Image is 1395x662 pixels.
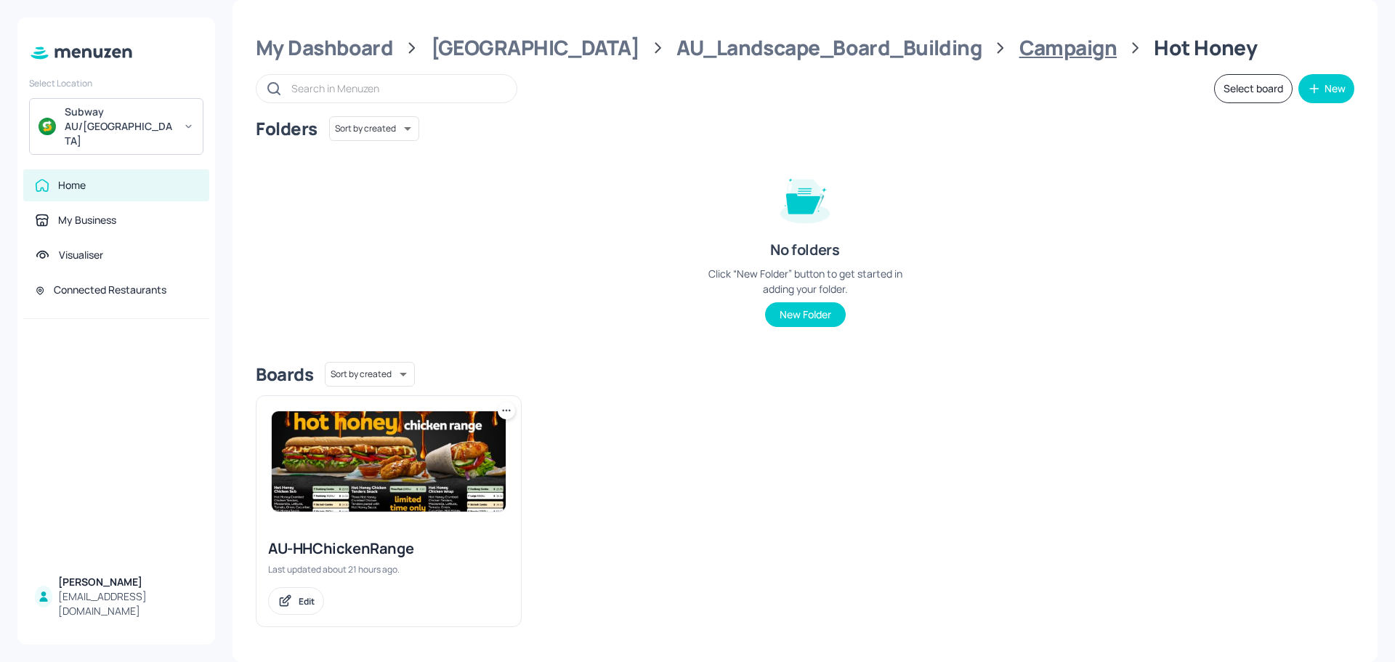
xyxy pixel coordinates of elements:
[268,563,509,576] div: Last updated about 21 hours ago.
[256,117,318,140] div: Folders
[1154,35,1257,61] div: Hot Honey
[59,248,103,262] div: Visualiser
[1019,35,1117,61] div: Campaign
[431,35,639,61] div: [GEOGRAPHIC_DATA]
[291,78,502,99] input: Search in Menuzen
[65,105,174,148] div: Subway AU/[GEOGRAPHIC_DATA]
[299,595,315,607] div: Edit
[29,77,203,89] div: Select Location
[765,302,846,327] button: New Folder
[256,363,313,386] div: Boards
[58,575,198,589] div: [PERSON_NAME]
[769,161,841,234] img: folder-empty
[272,411,506,512] img: 2025-09-25-1758772685096uqrxv62w5.jpeg
[54,283,166,297] div: Connected Restaurants
[329,114,419,143] div: Sort by created
[39,118,56,135] img: avatar
[58,589,198,618] div: [EMAIL_ADDRESS][DOMAIN_NAME]
[268,538,509,559] div: AU-HHChickenRange
[58,178,86,193] div: Home
[325,360,415,389] div: Sort by created
[696,266,914,296] div: Click “New Folder” button to get started in adding your folder.
[770,240,839,260] div: No folders
[676,35,982,61] div: AU_Landscape_Board_Building
[1298,74,1354,103] button: New
[1325,84,1346,94] div: New
[1214,74,1293,103] button: Select board
[58,213,116,227] div: My Business
[256,35,393,61] div: My Dashboard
